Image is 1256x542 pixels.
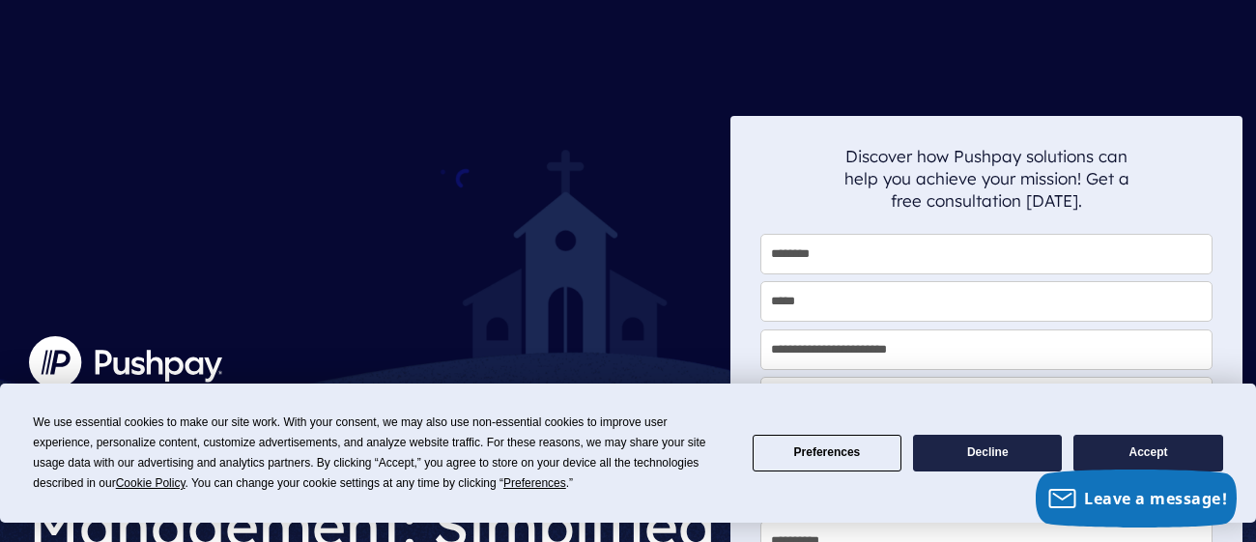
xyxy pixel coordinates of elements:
[913,435,1062,472] button: Decline
[503,476,566,490] span: Preferences
[33,413,728,494] div: We use essential cookies to make our site work. With your consent, we may also use non-essential ...
[753,435,901,472] button: Preferences
[1073,435,1222,472] button: Accept
[1036,470,1237,528] button: Leave a message!
[1084,488,1227,509] span: Leave a message!
[116,476,186,490] span: Cookie Policy
[760,377,1213,417] input: Church Name
[843,145,1129,212] p: Discover how Pushpay solutions can help you achieve your mission! Get a free consultation [DATE].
